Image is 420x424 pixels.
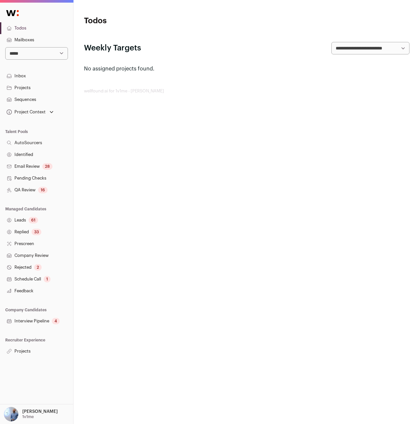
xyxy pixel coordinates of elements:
[84,65,409,73] p: No assigned projects found.
[44,276,51,282] div: 1
[84,16,193,26] h1: Todos
[34,264,42,271] div: 2
[3,407,59,421] button: Open dropdown
[52,318,60,324] div: 4
[4,407,18,421] img: 97332-medium_jpg
[22,409,58,414] p: [PERSON_NAME]
[5,107,55,117] button: Open dropdown
[29,217,38,223] div: 61
[84,43,141,53] h2: Weekly Targets
[84,88,409,94] footer: wellfound:ai for 1v1me - [PERSON_NAME]
[5,109,46,115] div: Project Context
[31,229,41,235] div: 33
[38,187,48,193] div: 16
[3,7,22,20] img: Wellfound
[42,163,52,170] div: 28
[22,414,34,419] p: 1v1me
